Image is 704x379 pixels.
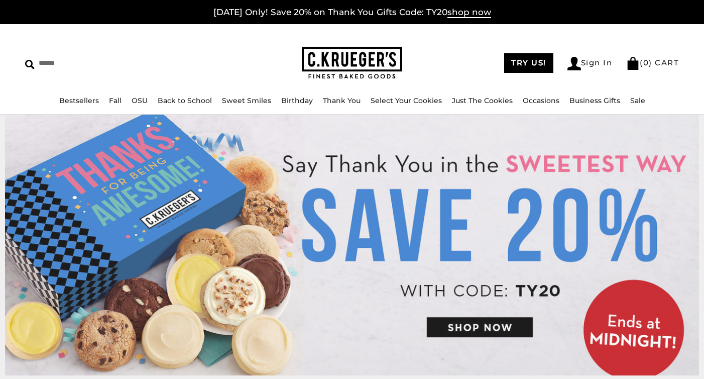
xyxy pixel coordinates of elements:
[281,96,313,105] a: Birthday
[567,57,581,70] img: Account
[630,96,645,105] a: Sale
[569,96,620,105] a: Business Gifts
[59,96,99,105] a: Bestsellers
[452,96,513,105] a: Just The Cookies
[158,96,212,105] a: Back to School
[302,47,402,79] img: C.KRUEGER'S
[626,58,679,67] a: (0) CART
[222,96,271,105] a: Sweet Smiles
[323,96,361,105] a: Thank You
[643,58,649,67] span: 0
[109,96,122,105] a: Fall
[213,7,491,18] a: [DATE] Only! Save 20% on Thank You Gifts Code: TY20shop now
[523,96,559,105] a: Occasions
[447,7,491,18] span: shop now
[567,57,613,70] a: Sign In
[504,53,553,73] a: TRY US!
[132,96,148,105] a: OSU
[25,55,178,71] input: Search
[371,96,442,105] a: Select Your Cookies
[5,115,699,375] img: C.Krueger's Special Offer
[25,60,35,69] img: Search
[626,57,640,70] img: Bag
